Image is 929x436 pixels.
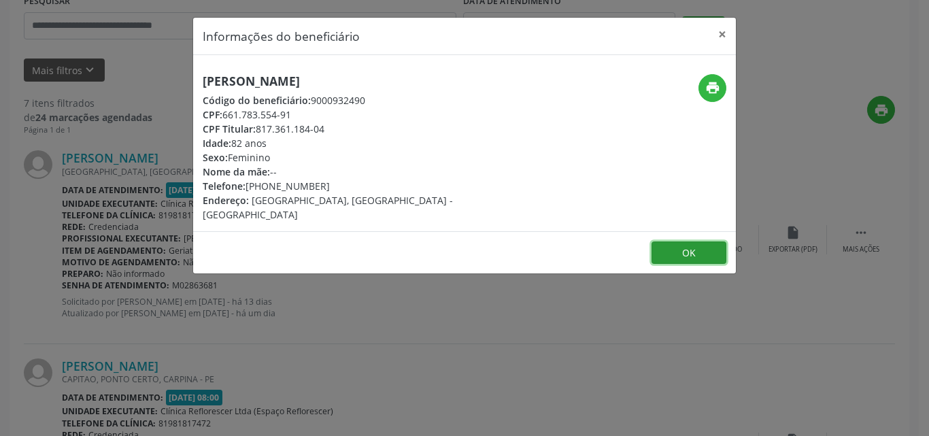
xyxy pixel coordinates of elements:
span: Idade: [203,137,231,150]
span: Código do beneficiário: [203,94,311,107]
div: 661.783.554-91 [203,107,545,122]
button: OK [652,241,726,265]
span: [GEOGRAPHIC_DATA], [GEOGRAPHIC_DATA] - [GEOGRAPHIC_DATA] [203,194,453,221]
span: Sexo: [203,151,228,164]
span: CPF: [203,108,222,121]
div: 817.361.184-04 [203,122,545,136]
span: Nome da mãe: [203,165,270,178]
i: print [705,80,720,95]
button: print [698,74,726,102]
div: [PHONE_NUMBER] [203,179,545,193]
div: Feminino [203,150,545,165]
div: 82 anos [203,136,545,150]
span: Endereço: [203,194,249,207]
span: Telefone: [203,180,246,192]
div: -- [203,165,545,179]
button: Close [709,18,736,51]
h5: [PERSON_NAME] [203,74,545,88]
div: 9000932490 [203,93,545,107]
h5: Informações do beneficiário [203,27,360,45]
span: CPF Titular: [203,122,256,135]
